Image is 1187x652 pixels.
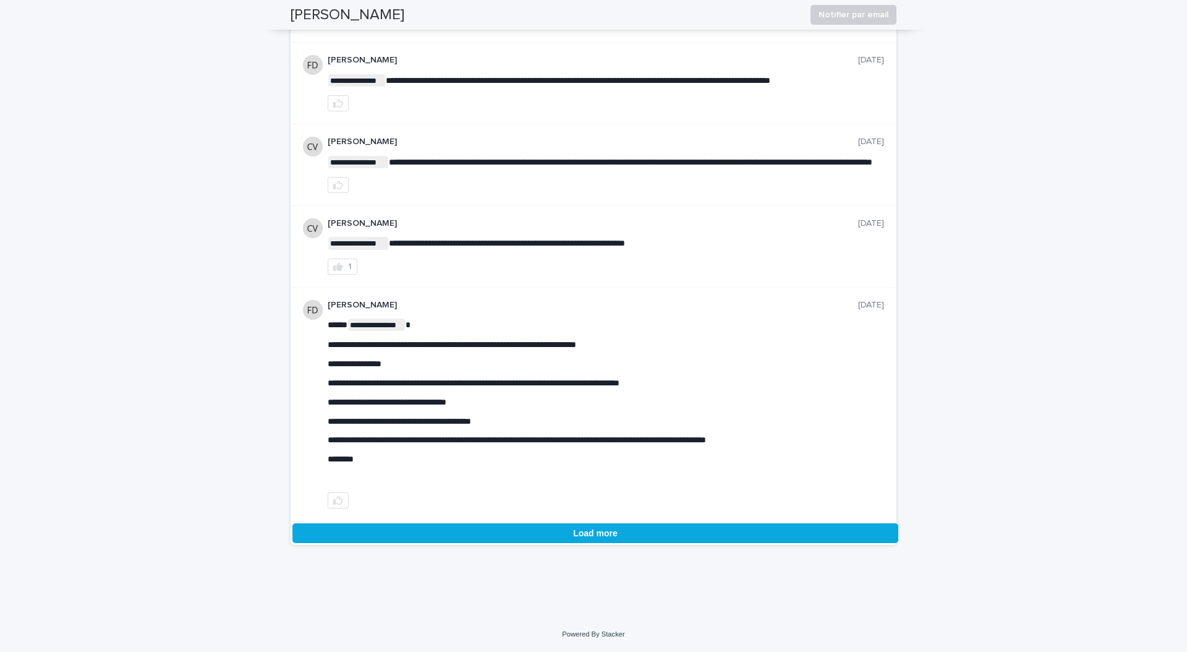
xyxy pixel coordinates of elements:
button: Load more [292,523,898,543]
p: [PERSON_NAME] [328,55,858,66]
h2: [PERSON_NAME] [291,6,404,24]
p: [PERSON_NAME] [328,137,858,147]
button: like this post [328,95,349,111]
button: 1 [328,259,357,275]
p: [PERSON_NAME] [328,300,858,311]
button: like this post [328,492,349,508]
a: Powered By Stacker [562,630,624,638]
p: [DATE] [858,137,884,147]
span: Notifier par email [819,9,888,21]
p: [DATE] [858,218,884,229]
button: like this post [328,177,349,193]
button: Notifier par email [810,5,896,25]
p: [DATE] [858,300,884,311]
div: 1 [348,262,352,271]
p: [DATE] [858,55,884,66]
p: [PERSON_NAME] [328,218,858,229]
